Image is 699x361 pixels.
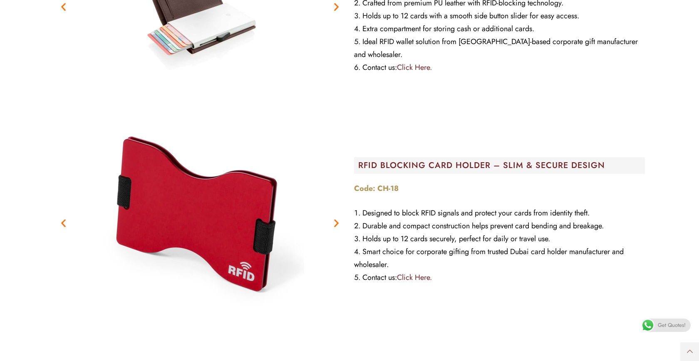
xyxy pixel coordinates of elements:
a: Click Here. [397,272,432,283]
div: 1 / 2 [54,119,346,327]
li: Contact us: [354,61,645,74]
div: Next slide [331,218,342,228]
div: Previous slide [58,218,69,228]
a: Click Here. [397,62,432,73]
li: Ideal RFID wallet solution from [GEOGRAPHIC_DATA]-based corporate gift manufacturer and wholesaler. [354,35,645,61]
img: CH-18-1 [96,119,304,327]
div: Next slide [331,2,342,12]
li: Designed to block RFID signals and protect your cards from identity theft. [354,207,645,220]
li: Contact us: [354,271,645,284]
h2: RFID BLOCKING CARD HOLDER – SLIM & SECURE DESIGN [358,161,645,170]
li: Extra compartment for storing cash or additional cards. [354,22,645,35]
li: Holds up to 12 cards with a smooth side button slider for easy access. [354,10,645,22]
div: Previous slide [58,2,69,12]
strong: Code: CH-18 [354,183,399,194]
li: Smart choice for corporate gifting from trusted Dubai card holder manufacturer and wholesaler. [354,245,645,271]
li: Holds up to 12 cards securely, perfect for daily or travel use. [354,232,645,245]
li: Durable and compact construction helps prevent card bending and breakage. [354,220,645,232]
span: Get Quotes! [658,319,686,332]
div: Image Carousel [54,119,346,327]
